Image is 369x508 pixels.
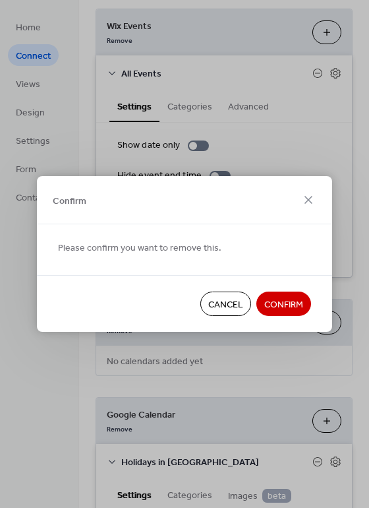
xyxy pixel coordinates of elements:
[208,298,243,312] span: Cancel
[200,292,251,316] button: Cancel
[58,241,221,255] span: Please confirm you want to remove this.
[256,292,311,316] button: Confirm
[264,298,303,312] span: Confirm
[53,194,86,208] span: Confirm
